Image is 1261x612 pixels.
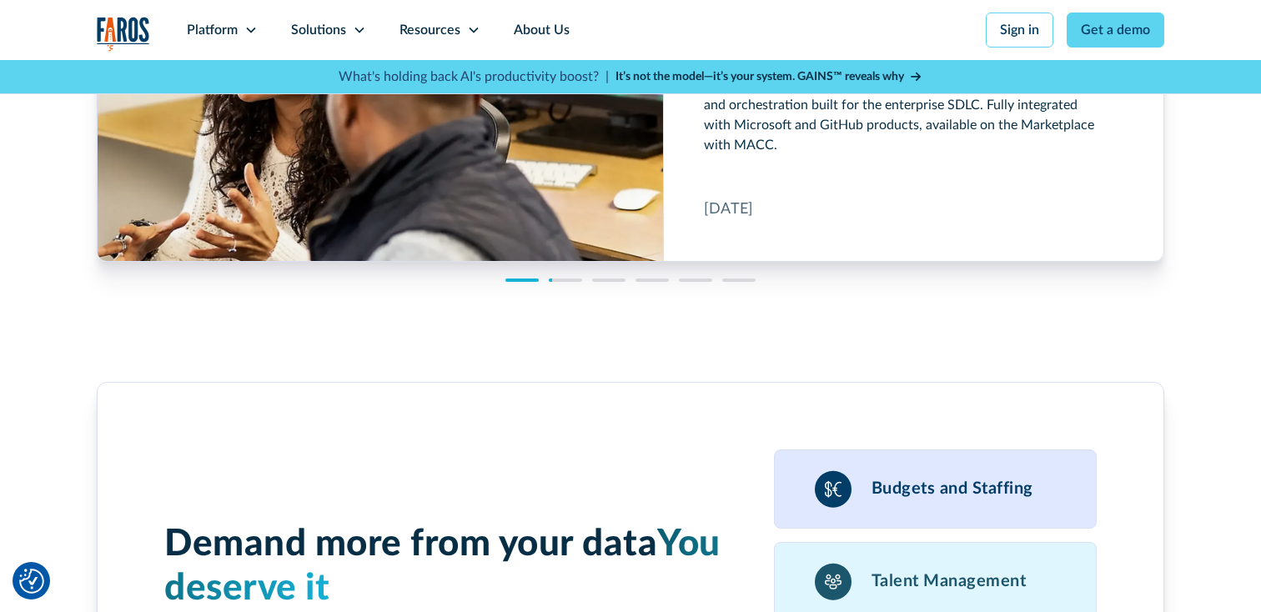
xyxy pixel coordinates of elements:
h3: Demand more from your data [164,523,725,611]
a: Sign in [986,13,1053,48]
span: You deserve it [164,526,721,607]
p: What's holding back AI's productivity boost? | [339,67,609,87]
img: Revisit consent button [19,569,44,594]
h3: Talent Management [872,571,1027,591]
div: Supercharging the AI transformation with data-driven insights and orchestration built for the ent... [704,75,1123,155]
a: Get a demo [1067,13,1164,48]
div: Resources [399,20,460,40]
strong: It’s not the model—it’s your system. GAINS™ reveals why [615,71,904,83]
a: It’s not the model—it’s your system. GAINS™ reveals why [615,68,922,86]
img: Logo of the analytics and reporting company Faros. [97,17,150,51]
div: [DATE] [704,198,753,221]
h3: Budgets and Staffing [872,479,1033,499]
button: Cookie Settings [19,569,44,594]
div: Platform [187,20,238,40]
div: Solutions [291,20,346,40]
a: home [97,17,150,51]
